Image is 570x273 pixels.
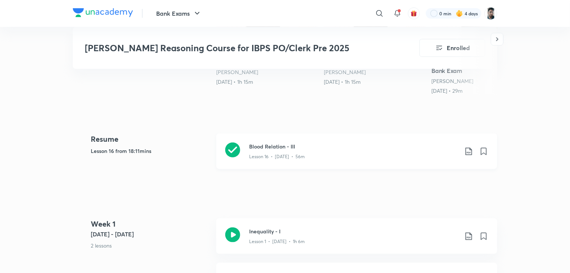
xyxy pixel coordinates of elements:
[73,8,133,19] a: Company Logo
[484,7,497,20] img: Snehasish Das
[73,8,133,17] img: Company Logo
[216,218,497,263] a: Inequality - ILesson 1 • [DATE] • 1h 6m
[431,87,533,95] div: 25th May • 29m
[216,68,258,76] a: [PERSON_NAME]
[91,230,210,239] h5: [DATE] - [DATE]
[216,68,318,76] div: Puneet Kumar Sharma
[91,134,210,145] h4: Resume
[249,153,305,160] p: Lesson 16 • [DATE] • 56m
[431,77,533,85] div: Puneet Kumar Sharma
[324,78,425,86] div: 18th Apr • 1h 15m
[419,39,485,57] button: Enrolled
[324,68,425,76] div: Puneet Kumar Sharma
[216,78,318,86] div: 17th Apr • 1h 15m
[249,227,458,235] h3: Inequality - I
[411,10,417,17] img: avatar
[408,7,420,19] button: avatar
[431,77,473,85] a: [PERSON_NAME]
[249,238,305,245] p: Lesson 1 • [DATE] • 1h 6m
[85,43,377,53] h3: [PERSON_NAME] Reasoning Course for IBPS PO/Clerk Pre 2025
[91,147,210,155] h5: Lesson 16 from 18:11mins
[216,134,497,178] a: Blood Relation - IIILesson 16 • [DATE] • 56m
[456,10,463,17] img: streak
[91,242,210,249] p: 2 lessons
[324,68,366,76] a: [PERSON_NAME]
[152,6,206,21] button: Bank Exams
[91,218,210,230] h4: Week 1
[249,142,458,150] h3: Blood Relation - III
